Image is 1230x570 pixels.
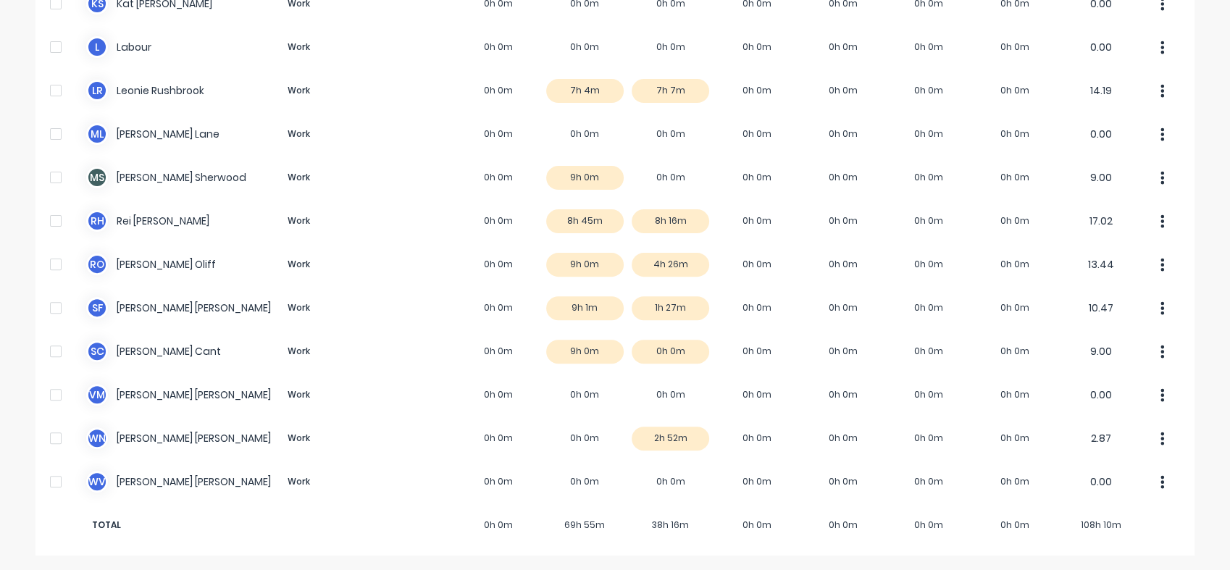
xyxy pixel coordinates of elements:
span: 108h 10m [1058,519,1144,532]
span: 0h 0m [886,519,972,532]
span: 0h 0m [972,519,1058,532]
span: 69h 55m [542,519,628,532]
span: 0h 0m [800,519,886,532]
span: 0h 0m [456,519,542,532]
span: TOTAL [86,519,354,532]
span: 0h 0m [714,519,800,532]
span: 38h 16m [628,519,714,532]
